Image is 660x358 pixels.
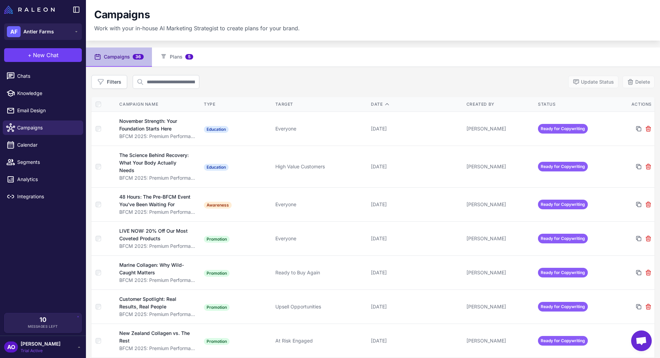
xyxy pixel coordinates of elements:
[371,303,461,310] div: [DATE]
[119,133,197,140] div: BFCM 2025: Premium Performance Campaign
[371,337,461,345] div: [DATE]
[23,28,54,35] span: Antler Farms
[119,227,192,242] div: LIVE NOW: 20% Off Our Most Coveted Products
[17,89,78,97] span: Knowledge
[119,208,197,216] div: BFCM 2025: Premium Performance Campaign
[275,201,365,208] div: Everyone
[371,235,461,242] div: [DATE]
[466,337,532,345] div: [PERSON_NAME]
[119,295,192,310] div: Customer Spotlight: Real Results, Real People
[119,345,197,352] div: BFCM 2025: Premium Performance Campaign
[119,101,197,107] div: Campaign Name
[17,72,78,80] span: Chats
[538,162,588,171] span: Ready for Copywriting
[275,337,365,345] div: At Risk Engaged
[631,330,652,351] div: Open chat
[3,138,83,152] a: Calendar
[371,125,461,133] div: [DATE]
[119,174,197,182] div: BFCM 2025: Premium Performance Campaign
[466,125,532,133] div: [PERSON_NAME]
[607,97,654,112] th: Actions
[538,234,588,243] span: Ready for Copywriting
[91,75,127,89] button: Filters
[275,269,365,276] div: Ready to Buy Again
[275,303,365,310] div: Upsell Opportunities
[275,101,365,107] div: Target
[371,163,461,170] div: [DATE]
[119,193,192,208] div: 48 Hours: The Pre-BFCM Event You've Been Waiting For
[204,101,270,107] div: Type
[466,101,532,107] div: Created By
[466,269,532,276] div: [PERSON_NAME]
[4,6,55,14] img: Raleon Logo
[4,341,18,352] div: AO
[17,141,78,149] span: Calendar
[538,101,604,107] div: Status
[86,48,152,67] button: Campaigns36
[371,101,461,107] div: Date
[33,51,58,59] span: New Chat
[119,276,197,284] div: BFCM 2025: Premium Performance Campaign
[3,189,83,204] a: Integrations
[133,54,144,60] span: 36
[119,329,191,345] div: New Zealand Collagen vs. The Rest
[466,235,532,242] div: [PERSON_NAME]
[204,270,230,277] span: Promotion
[4,23,82,40] button: AFAntler Farms
[371,201,461,208] div: [DATE]
[568,76,618,88] button: Update Status
[204,202,232,209] span: Awareness
[17,158,78,166] span: Segments
[119,117,192,133] div: November Strength: Your Foundation Starts Here
[466,303,532,310] div: [PERSON_NAME]
[40,317,46,323] span: 10
[17,176,78,183] span: Analytics
[204,338,230,345] span: Promotion
[4,6,57,14] a: Raleon Logo
[21,340,60,348] span: [PERSON_NAME]
[28,51,32,59] span: +
[371,269,461,276] div: [DATE]
[119,242,197,250] div: BFCM 2025: Premium Performance Campaign
[466,201,532,208] div: [PERSON_NAME]
[538,200,588,209] span: Ready for Copywriting
[94,8,150,21] h1: Campaigns
[119,261,191,276] div: Marine Collagen: Why Wild-Caught Matters
[275,125,365,133] div: Everyone
[3,103,83,118] a: Email Design
[466,163,532,170] div: [PERSON_NAME]
[275,235,365,242] div: Everyone
[21,348,60,354] span: Trial Active
[538,268,588,277] span: Ready for Copywriting
[3,155,83,169] a: Segments
[538,124,588,134] span: Ready for Copywriting
[3,172,83,187] a: Analytics
[275,163,365,170] div: High Value Customers
[3,120,83,135] a: Campaigns
[17,193,78,200] span: Integrations
[204,164,229,171] span: Education
[204,304,230,311] span: Promotion
[3,69,83,83] a: Chats
[17,107,78,114] span: Email Design
[94,24,300,32] p: Work with your in-house AI Marketing Strategist to create plans for your brand.
[538,336,588,346] span: Ready for Copywriting
[204,236,230,243] span: Promotion
[119,151,193,174] div: The Science Behind Recovery: What Your Body Actually Needs
[17,124,78,131] span: Campaigns
[538,302,588,312] span: Ready for Copywriting
[4,48,82,62] button: +New Chat
[3,86,83,101] a: Knowledge
[28,324,58,329] span: Messages Left
[185,54,193,60] span: 5
[152,48,201,67] button: Plans5
[7,26,21,37] div: AF
[204,126,229,133] span: Education
[119,310,197,318] div: BFCM 2025: Premium Performance Campaign
[623,76,654,88] button: Delete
